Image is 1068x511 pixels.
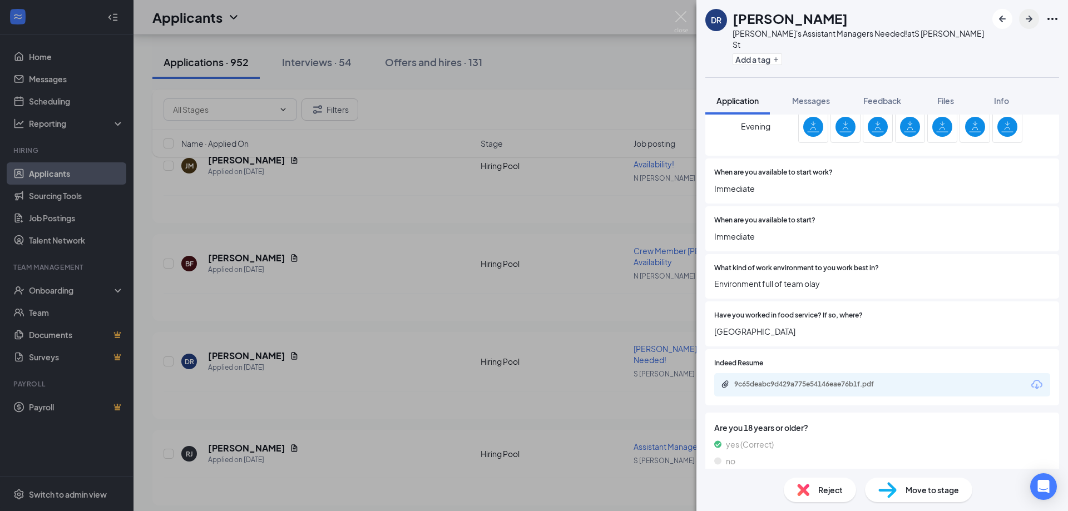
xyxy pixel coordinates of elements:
[1046,12,1059,26] svg: Ellipses
[733,9,848,28] h1: [PERSON_NAME]
[994,96,1009,106] span: Info
[741,116,770,136] span: Evening
[818,484,843,496] span: Reject
[714,230,1050,242] span: Immediate
[721,380,901,390] a: Paperclip9c65deabc9d429a775e54146eae76b1f.pdf
[1030,378,1044,391] svg: Download
[714,325,1050,338] span: [GEOGRAPHIC_DATA]
[714,310,863,321] span: Have you worked in food service? If so, where?
[734,380,890,389] div: 9c65deabc9d429a775e54146eae76b1f.pdf
[1019,9,1039,29] button: ArrowRight
[1022,12,1036,26] svg: ArrowRight
[733,28,987,50] div: [PERSON_NAME]'s Assistant Managers Needed! at S [PERSON_NAME] St
[714,277,1050,290] span: Environment full of team olay
[863,96,901,106] span: Feedback
[714,263,879,274] span: What kind of work environment to you work best in?
[714,167,833,178] span: When are you available to start work?
[711,14,721,26] div: DR
[721,380,730,389] svg: Paperclip
[992,9,1012,29] button: ArrowLeftNew
[726,455,735,467] span: no
[714,215,815,226] span: When are you available to start?
[773,56,779,63] svg: Plus
[714,421,1050,434] span: Are you 18 years or older?
[937,96,954,106] span: Files
[733,53,782,65] button: PlusAdd a tag
[716,96,759,106] span: Application
[714,182,1050,195] span: Immediate
[906,484,959,496] span: Move to stage
[726,438,774,450] span: yes (Correct)
[1030,473,1057,500] div: Open Intercom Messenger
[996,12,1009,26] svg: ArrowLeftNew
[714,358,763,369] span: Indeed Resume
[792,96,830,106] span: Messages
